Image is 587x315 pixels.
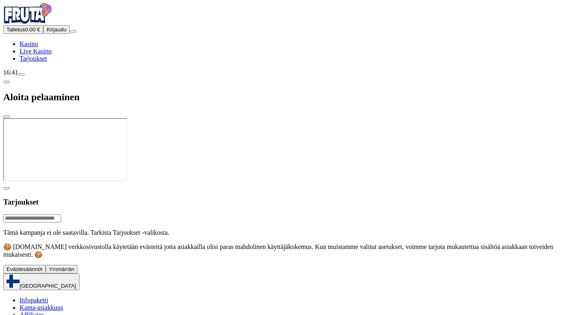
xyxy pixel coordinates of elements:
button: Kirjaudu [43,25,70,34]
p: 🍪 [DOMAIN_NAME] verkkosivustolla käytetään evästeitä jotta asiakkailla olisi paras mahdolinen käy... [3,243,584,258]
nav: Primary [3,3,584,62]
span: Ymmärrän [49,266,74,272]
button: live-chat [18,73,24,76]
button: chevron-left icon [3,81,10,83]
button: Evästesäännöt [3,265,46,273]
a: Infopaketti [20,297,48,304]
button: menu [70,30,76,33]
a: Kanta-asiakkuus [20,304,63,311]
img: Finland flag [7,275,20,288]
h3: Tarjoukset [3,198,584,207]
span: Kirjaudu [46,26,66,33]
a: Fruta [3,18,52,25]
p: Tämä kampanja ei ole saatavilla. Tarkista Tarjoukset -valikosta. [3,229,584,236]
button: Talletusplus icon0.00 € [3,25,43,34]
button: chevron-left icon [3,187,10,189]
button: [GEOGRAPHIC_DATA]chevron-down icon [3,273,79,290]
img: Fruta [3,3,52,24]
button: close [3,115,10,118]
span: 16:41 [3,69,18,76]
a: Tarjoukset [20,55,47,62]
h2: Aloita pelaaminen [3,92,584,103]
span: [GEOGRAPHIC_DATA] [20,283,76,289]
span: 0.00 € [25,26,40,33]
input: Search [3,214,61,222]
span: Talletus [7,26,25,33]
button: Ymmärrän [46,265,77,273]
a: Kasino [20,40,38,47]
span: Evästesäännöt [7,266,42,272]
a: Live Kasino [20,48,52,55]
nav: Main menu [3,40,584,62]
